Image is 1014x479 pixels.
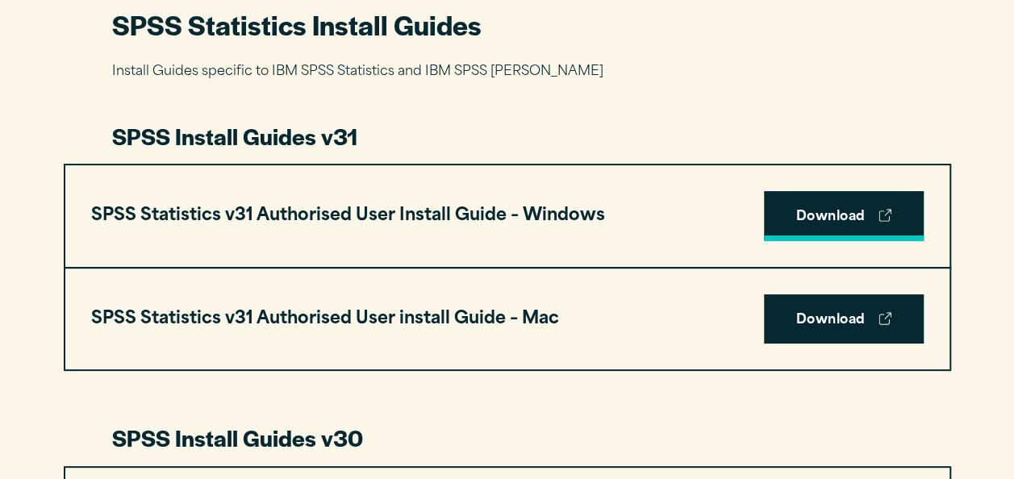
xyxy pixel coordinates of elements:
a: Download [764,294,924,344]
a: Download [764,191,924,241]
h3: SPSS Statistics v31 Authorised User Install Guide – Windows [91,201,605,231]
h3: SPSS Install Guides v31 [112,121,903,152]
p: Install Guides specific to IBM SPSS Statistics and IBM SPSS [PERSON_NAME] [112,60,903,84]
h3: SPSS Install Guides v30 [112,423,903,453]
h3: SPSS Statistics v31 Authorised User install Guide – Mac [91,304,559,335]
h2: SPSS Statistics Install Guides [112,6,903,43]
